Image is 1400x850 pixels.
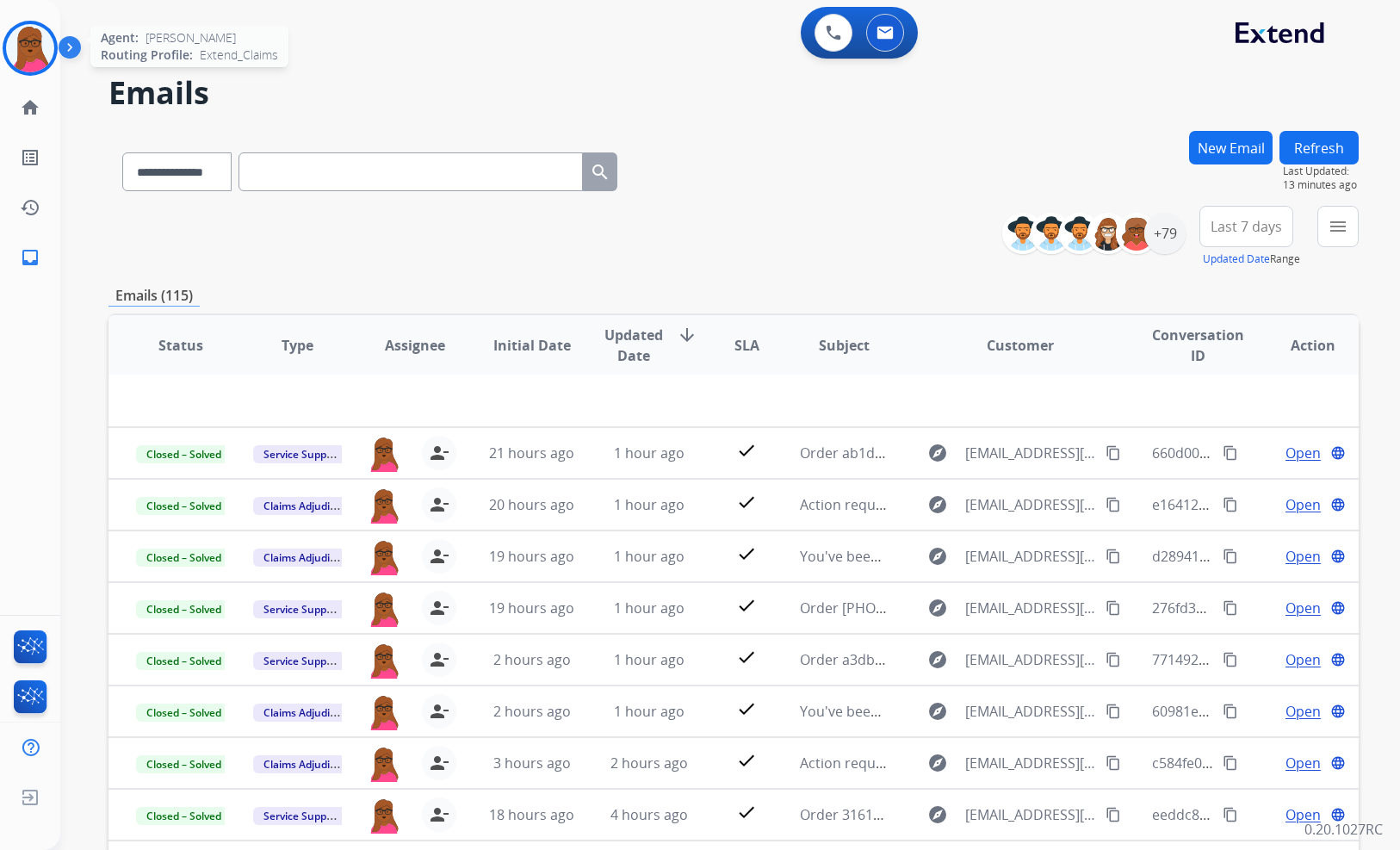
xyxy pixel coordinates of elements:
[614,599,685,617] span: 1 hour ago
[136,497,232,515] span: Closed – Solved
[927,753,948,773] mat-icon: explore
[800,702,1337,721] span: You've been assigned a new service order: 4772e472-29fa-4418-ba44-a241cfab1ea1
[1223,549,1238,564] mat-icon: content_copy
[1106,600,1121,616] mat-icon: content_copy
[367,591,401,627] img: agent-avatar
[367,539,401,575] img: agent-avatar
[1106,652,1121,667] mat-icon: content_copy
[136,755,232,773] span: Closed – Solved
[1106,807,1121,822] mat-icon: content_copy
[429,546,449,567] mat-icon: person_remove
[1285,804,1321,825] span: Open
[1223,600,1238,616] mat-icon: content_copy
[136,600,232,618] span: Closed – Solved
[1330,600,1346,616] mat-icon: language
[429,649,449,670] mat-icon: person_remove
[1106,497,1121,512] mat-icon: content_copy
[927,649,948,670] mat-icon: explore
[367,436,401,472] img: agent-avatar
[1242,315,1359,375] th: Action
[1223,807,1238,822] mat-icon: content_copy
[489,444,574,462] span: 21 hours ago
[1106,704,1121,719] mat-icon: content_copy
[614,547,685,566] span: 1 hour ago
[927,494,948,515] mat-icon: explore
[1189,131,1273,164] button: New Email
[101,29,139,47] span: Agent:
[493,754,571,772] span: 3 hours ago
[614,702,685,721] span: 1 hour ago
[493,702,571,721] span: 2 hours ago
[927,804,948,825] mat-icon: explore
[429,701,449,722] mat-icon: person_remove
[927,598,948,618] mat-icon: explore
[1223,652,1238,667] mat-icon: content_copy
[429,494,449,515] mat-icon: person_remove
[1223,497,1238,512] mat-icon: content_copy
[1203,252,1270,266] button: Updated Date
[1152,325,1244,366] span: Conversation ID
[965,443,1095,463] span: [EMAIL_ADDRESS][DOMAIN_NAME]
[489,599,574,617] span: 19 hours ago
[614,444,685,462] span: 1 hour ago
[253,704,371,722] span: Claims Adjudication
[136,549,232,567] span: Closed – Solved
[1144,213,1186,254] div: +79
[1330,549,1346,564] mat-icon: language
[965,546,1095,567] span: [EMAIL_ADDRESS][DOMAIN_NAME]
[429,598,449,618] mat-icon: person_remove
[1199,206,1293,247] button: Last 7 days
[1223,755,1238,771] mat-icon: content_copy
[1211,223,1282,230] span: Last 7 days
[136,807,232,825] span: Closed – Solved
[1279,131,1359,164] button: Refresh
[282,335,313,356] span: Type
[736,698,757,719] mat-icon: check
[146,29,236,47] span: [PERSON_NAME]
[1283,178,1359,192] span: 13 minutes ago
[610,754,688,772] span: 2 hours ago
[493,650,571,669] span: 2 hours ago
[736,802,757,822] mat-icon: check
[677,325,697,345] mat-icon: arrow_downward
[253,497,371,515] span: Claims Adjudication
[987,335,1054,356] span: Customer
[136,704,232,722] span: Closed – Solved
[819,335,870,356] span: Subject
[965,494,1095,515] span: [EMAIL_ADDRESS][DOMAIN_NAME]
[927,443,948,463] mat-icon: explore
[158,335,203,356] span: Status
[1285,701,1321,722] span: Open
[200,47,278,64] span: Extend_Claims
[800,547,1335,566] span: You've been assigned a new service order: 9bcf6852-981c-40cb-a470-2a502f0a1a4c
[1223,445,1238,461] mat-icon: content_copy
[736,595,757,616] mat-icon: check
[800,650,1107,669] span: Order a3db78c7-48e9-4b47-93e2-5d8c59f42db8
[429,443,449,463] mat-icon: person_remove
[108,76,1359,110] h2: Emails
[736,647,757,667] mat-icon: check
[253,445,351,463] span: Service Support
[1285,494,1321,515] span: Open
[253,755,371,773] span: Claims Adjudication
[1285,649,1321,670] span: Open
[965,649,1095,670] span: [EMAIL_ADDRESS][DOMAIN_NAME]
[800,599,962,617] span: Order [PHONE_NUMBER]
[367,797,401,834] img: agent-avatar
[253,600,351,618] span: Service Support
[385,335,445,356] span: Assignee
[604,325,663,366] span: Updated Date
[20,97,40,118] mat-icon: home
[1330,807,1346,822] mat-icon: language
[927,546,948,567] mat-icon: explore
[965,804,1095,825] span: [EMAIL_ADDRESS][DOMAIN_NAME]
[1106,549,1121,564] mat-icon: content_copy
[965,598,1095,618] span: [EMAIL_ADDRESS][DOMAIN_NAME]
[736,440,757,461] mat-icon: check
[1285,443,1321,463] span: Open
[736,543,757,564] mat-icon: check
[1304,819,1383,840] p: 0.20.1027RC
[1285,546,1321,567] span: Open
[800,805,1100,824] span: Order 31616680-bcb8-4b92-87c6-f3ff389ee6bb
[253,549,371,567] span: Claims Adjudication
